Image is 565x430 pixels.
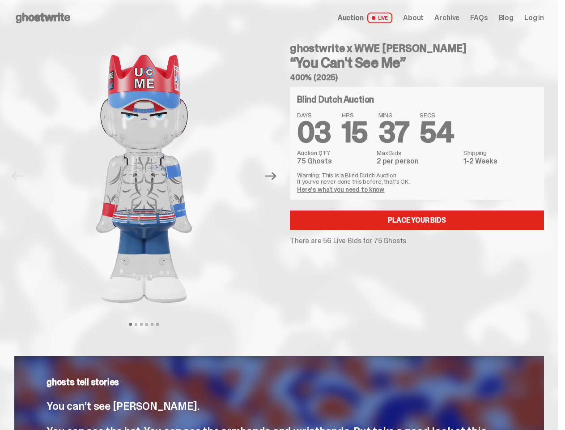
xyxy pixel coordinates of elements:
[47,378,512,387] p: ghosts tell stories
[145,323,148,326] button: View slide 4
[290,73,544,82] h5: 400% (2025)
[290,43,544,54] h4: ghostwrite x WWE [PERSON_NAME]
[499,14,514,21] a: Blog
[297,150,371,156] dt: Auction QTY
[470,14,488,21] a: FAQs
[342,114,368,151] span: 15
[290,237,544,245] p: There are 56 Live Bids for 75 Ghosts.
[378,112,409,118] span: MINS
[140,323,143,326] button: View slide 3
[156,323,159,326] button: View slide 6
[129,323,132,326] button: View slide 1
[135,323,137,326] button: View slide 2
[297,185,384,193] a: Here's what you need to know
[378,114,409,151] span: 37
[297,172,537,185] p: Warning: This is a Blind Dutch Auction. If you’ve never done this before, that’s OK.
[30,36,258,322] img: John_Cena_Hero_1.png
[290,211,544,230] a: Place your Bids
[420,112,454,118] span: SECS
[342,112,368,118] span: HRS
[463,150,537,156] dt: Shipping
[377,158,458,165] dd: 2 per person
[297,158,371,165] dd: 75 Ghosts
[377,150,458,156] dt: Max Bids
[463,158,537,165] dd: 1-2 Weeks
[338,14,364,21] span: Auction
[403,14,424,21] a: About
[261,166,280,186] button: Next
[367,13,393,23] span: LIVE
[297,114,331,151] span: 03
[338,13,392,23] a: Auction LIVE
[47,399,199,413] span: You can’t see [PERSON_NAME].
[151,323,153,326] button: View slide 5
[434,14,459,21] a: Archive
[290,56,544,70] h3: “You Can't See Me”
[297,112,331,118] span: DAYS
[524,14,544,21] a: Log in
[297,95,374,104] h4: Blind Dutch Auction
[420,114,454,151] span: 54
